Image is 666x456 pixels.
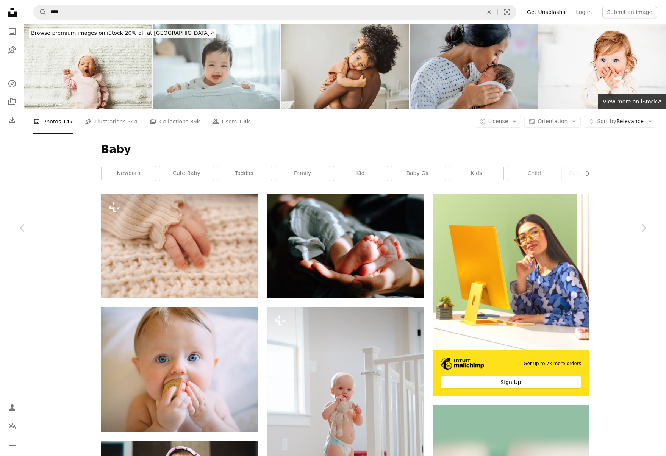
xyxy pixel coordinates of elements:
[267,242,423,249] a: person holding baby feet
[153,24,280,109] img: Happy cheerful cute little Asian 4 - 6 months old baby girl doing tummy time looking at camera, N...
[603,98,661,105] span: View more on iStock ↗
[102,166,156,181] a: newborn
[441,376,581,388] div: Sign Up
[238,117,250,126] span: 1.4k
[481,5,497,19] button: Clear
[571,6,596,18] a: Log in
[538,118,568,124] span: Orientation
[433,194,589,350] img: file-1722962862010-20b14c5a0a60image
[5,418,20,433] button: Language
[159,166,214,181] a: cute baby
[584,116,657,128] button: Sort byRelevance
[190,117,200,126] span: 89k
[24,24,152,109] img: Baby Girl
[565,166,619,181] a: baby background
[621,192,666,264] a: Next
[275,166,330,181] a: family
[212,109,250,134] a: Users 1.4k
[281,24,409,109] img: Morning routine with baby
[5,42,20,58] a: Illustrations
[127,117,138,126] span: 544
[333,166,388,181] a: kid
[101,366,258,373] a: selective focus photography of baby holding wooden cube
[267,194,423,298] img: person holding baby feet
[101,307,258,432] img: selective focus photography of baby holding wooden cube
[391,166,446,181] a: baby girl
[498,5,516,19] button: Visual search
[5,76,20,91] a: Explore
[85,109,138,134] a: Illustrations 544
[538,24,666,109] img: Portrait of a surprised baby with red hair and blue eyes in a white bodysuit on a bed at home, he...
[581,166,589,181] button: scroll list to the right
[5,94,20,109] a: Collections
[267,421,423,428] a: a baby in a diaper holding a teddy bear
[597,118,644,125] span: Relevance
[5,436,20,451] button: Menu
[524,361,581,367] span: Get up to 7x more orders
[475,116,522,128] button: License
[597,118,616,124] span: Sort by
[522,6,571,18] a: Get Unsplash+
[101,194,258,298] img: a close up of a person's hand on a blanket
[441,358,484,370] img: file-1690386555781-336d1949dad1image
[31,30,214,36] span: 20% off at [GEOGRAPHIC_DATA] ↗
[507,166,561,181] a: child
[31,30,125,36] span: Browse premium images on iStock |
[410,24,538,109] img: Bonding with Baby
[34,5,47,19] button: Search Unsplash
[24,24,221,42] a: Browse premium images on iStock|20% off at [GEOGRAPHIC_DATA]↗
[433,194,589,396] a: Get up to 7x more ordersSign Up
[5,112,20,128] a: Download History
[217,166,272,181] a: toddler
[598,94,666,109] a: View more on iStock↗
[5,24,20,39] a: Photos
[33,5,516,20] form: Find visuals sitewide
[101,143,589,156] h1: Baby
[101,242,258,249] a: a close up of a person's hand on a blanket
[5,400,20,415] a: Log in / Sign up
[150,109,200,134] a: Collections 89k
[602,6,657,18] button: Submit an image
[449,166,503,181] a: kids
[524,116,581,128] button: Orientation
[488,118,508,124] span: License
